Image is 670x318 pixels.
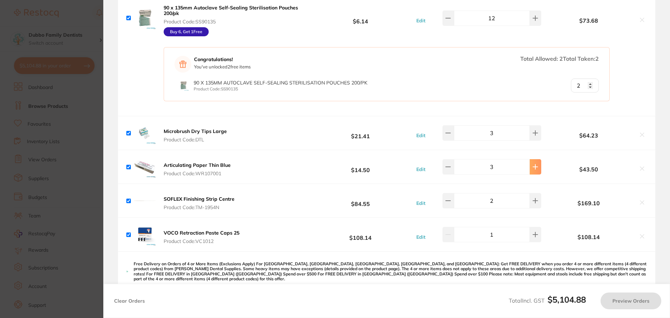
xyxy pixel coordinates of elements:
[194,80,367,86] span: 90 x 135mm Autoclave Self-Sealing Sterilisation Pouches 200/pk
[543,17,634,24] b: $73.68
[559,55,563,62] span: 2
[308,12,412,24] b: $6.14
[543,166,634,172] b: $43.50
[414,132,427,139] button: Edit
[164,230,239,236] b: VOCO Retraction Paste Caps 25
[414,234,427,240] button: Edit
[194,87,367,91] p: Product Code: SS90135
[520,56,599,61] div: Total Allowed: Total Taken:
[414,17,427,24] button: Edit
[164,27,209,36] div: Buy 6, Get 1 Free
[308,228,412,241] b: $108.14
[308,127,412,140] b: $21.41
[164,162,231,168] b: Articulating Paper Thin Blue
[543,132,634,139] b: $64.23
[164,19,306,24] span: Product Code: SS90135
[162,5,308,37] button: 90 x 135mm Autoclave Self-Sealing Sterilisation Pouches 200/pk Product Code:SS90135 Buy 6, Get 1Free
[308,161,412,173] b: $14.50
[164,196,234,202] b: SOFLEX Finishing Strip Centre
[164,238,239,244] span: Product Code: VC1012
[543,234,634,240] b: $108.14
[543,200,634,206] b: $169.10
[571,79,599,93] input: Qty
[414,166,427,172] button: Edit
[509,297,586,304] span: Total Incl. GST
[134,190,156,212] img: YmtkZ3Vwcg
[162,196,237,210] button: SOFLEX Finishing Strip Centre Product Code:TM-1954N
[162,128,229,143] button: Microbrush Dry Tips Large Product Code:DTL
[164,5,298,16] b: 90 x 135mm Autoclave Self-Sealing Sterilisation Pouches 200/pk
[134,122,156,144] img: MTF1c3VhNw
[134,223,156,246] img: eGUxa2JnYg
[164,137,227,142] span: Product Code: DTL
[162,162,233,177] button: Articulating Paper Thin Blue Product Code:WR107001
[194,64,251,69] p: You've unlocked 2 free item s
[194,57,251,62] strong: Congratulations!
[134,261,647,282] p: Free Delivery on Orders of 4 or More Items (Exclusions Apply) For [GEOGRAPHIC_DATA], [GEOGRAPHIC_...
[162,230,241,244] button: VOCO Retraction Paste Caps 25 Product Code:VC1012
[164,205,234,210] span: Product Code: TM-1954N
[548,294,586,305] b: $5,104.88
[414,200,427,206] button: Edit
[308,194,412,207] b: $84.55
[134,156,156,178] img: NjYwZHVrYw
[164,128,227,134] b: Microbrush Dry Tips Large
[164,171,231,176] span: Product Code: WR107001
[178,80,189,91] img: 90 x 135mm Autoclave Self-Sealing Sterilisation Pouches 200/pk
[134,7,156,29] img: bTBhejFocw
[112,293,147,309] button: Clear Orders
[595,55,599,62] span: 2
[601,293,661,309] button: Preview Orders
